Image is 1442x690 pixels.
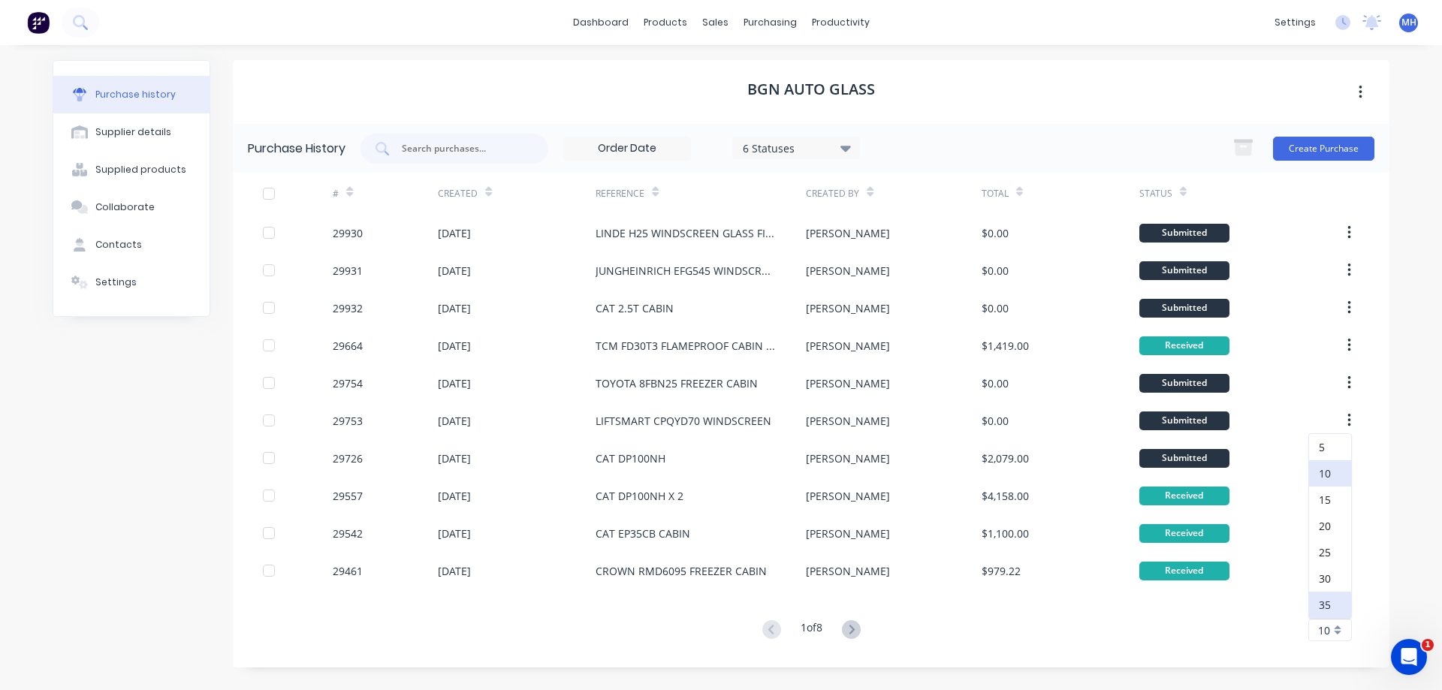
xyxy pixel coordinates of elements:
div: 29664 [333,338,363,354]
div: [PERSON_NAME] [806,488,890,504]
div: [PERSON_NAME] [806,338,890,354]
div: [DATE] [438,375,471,391]
div: # [333,187,339,200]
div: Submitted [1139,224,1229,243]
div: settings [1267,11,1323,34]
div: $0.00 [982,413,1009,429]
div: LIFTSMART CPQYD70 WINDSCREEN [596,413,771,429]
div: [PERSON_NAME] [806,300,890,316]
div: [DATE] [438,450,471,466]
button: Contacts [53,226,210,264]
div: Collaborate [95,200,155,214]
div: 20 [1309,513,1351,539]
div: $0.00 [982,300,1009,316]
img: Factory [27,11,50,34]
div: CAT DP100NH X 2 [596,488,683,504]
div: $0.00 [982,375,1009,391]
div: Settings [95,276,137,289]
div: Purchase history [95,88,176,101]
div: [PERSON_NAME] [806,225,890,241]
div: [PERSON_NAME] [806,413,890,429]
div: 29726 [333,450,363,466]
div: Created By [806,187,859,200]
input: Search purchases... [400,141,525,156]
div: Received [1139,562,1229,580]
div: $2,079.00 [982,450,1029,466]
div: 1 of 8 [801,619,822,641]
div: [PERSON_NAME] [806,263,890,279]
div: Reference [596,187,644,200]
div: 29932 [333,300,363,316]
div: 29930 [333,225,363,241]
div: 29754 [333,375,363,391]
button: Collaborate [53,188,210,226]
div: Submitted [1139,261,1229,280]
div: [PERSON_NAME] [806,450,890,466]
div: Contacts [95,238,142,252]
button: Supplied products [53,151,210,188]
iframe: Intercom live chat [1391,639,1427,675]
div: Submitted [1139,449,1229,468]
div: LINDE H25 WINDSCREEN GLASS FITMENT [596,225,776,241]
button: Supplier details [53,113,210,151]
div: TCM FD30T3 FLAMEPROOF CABIN X 1 [596,338,776,354]
div: 35 [1309,592,1351,618]
div: Submitted [1139,299,1229,318]
div: $979.22 [982,563,1021,579]
div: [DATE] [438,526,471,541]
div: CAT DP100NH [596,450,665,466]
button: Settings [53,264,210,301]
div: Purchase History [248,140,345,158]
div: productivity [804,11,877,34]
button: Create Purchase [1273,137,1374,161]
div: [DATE] [438,300,471,316]
div: JUNGHEINRICH EFG545 WINDSCREEN [596,263,776,279]
div: Supplied products [95,163,186,176]
div: [PERSON_NAME] [806,563,890,579]
div: 29931 [333,263,363,279]
div: 29542 [333,526,363,541]
div: 5 [1309,434,1351,460]
div: Received [1139,524,1229,543]
div: [DATE] [438,563,471,579]
div: 15 [1309,487,1351,513]
div: 29461 [333,563,363,579]
h1: BGN AUTO GLASS [747,80,875,98]
div: [PERSON_NAME] [806,375,890,391]
span: 1 [1422,639,1434,651]
div: Status [1139,187,1172,200]
div: 29753 [333,413,363,429]
div: [DATE] [438,488,471,504]
div: sales [695,11,736,34]
div: [DATE] [438,263,471,279]
div: Created [438,187,478,200]
div: Total [982,187,1009,200]
div: [DATE] [438,413,471,429]
div: Received [1139,336,1229,355]
div: 10 [1309,460,1351,487]
div: [PERSON_NAME] [806,526,890,541]
div: 25 [1309,539,1351,565]
div: $0.00 [982,263,1009,279]
div: TOYOTA 8FBN25 FREEZER CABIN [596,375,758,391]
div: Received [1139,487,1229,505]
div: $1,100.00 [982,526,1029,541]
span: 10 [1318,622,1330,638]
div: $4,158.00 [982,488,1029,504]
div: Submitted [1139,411,1229,430]
div: $0.00 [982,225,1009,241]
div: Supplier details [95,125,171,139]
div: purchasing [736,11,804,34]
div: Submitted [1139,374,1229,393]
div: [DATE] [438,338,471,354]
button: Purchase history [53,76,210,113]
a: dashboard [566,11,636,34]
div: [DATE] [438,225,471,241]
div: $1,419.00 [982,338,1029,354]
div: CROWN RMD6095 FREEZER CABIN [596,563,767,579]
div: 29557 [333,488,363,504]
span: MH [1401,16,1416,29]
div: 30 [1309,565,1351,592]
div: CAT 2.5T CABIN [596,300,674,316]
div: products [636,11,695,34]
